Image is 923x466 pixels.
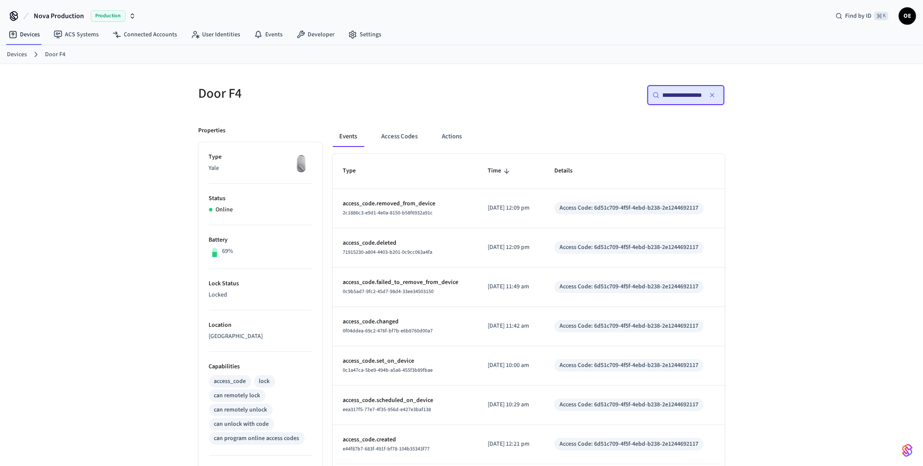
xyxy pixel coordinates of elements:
p: [GEOGRAPHIC_DATA] [209,332,312,341]
p: Locked [209,290,312,300]
span: 0f04ddea-69c2-476f-bf7b-e6b8760d00a7 [343,327,433,335]
p: [DATE] 12:09 pm [488,243,534,252]
button: Access Codes [375,126,425,147]
div: Access Code: 6d51c709-4f5f-4ebd-b238-2e1244692117 [560,243,698,252]
span: Type [343,164,367,178]
div: Access Code: 6d51c709-4f5f-4ebd-b238-2e1244692117 [560,440,698,449]
span: 2c1886c3-e9d1-4e0a-8150-b58f6932a91c [343,209,433,217]
span: Nova Production [34,11,84,21]
p: Status [209,194,312,203]
p: Online [216,205,233,214]
div: ant example [333,126,725,147]
p: Battery [209,236,312,245]
span: Find by ID [845,12,872,20]
p: [DATE] 10:29 am [488,400,534,409]
p: access_code.changed [343,317,467,326]
p: Location [209,321,312,330]
table: sticky table [333,154,725,464]
p: Properties [199,126,226,135]
div: Access Code: 6d51c709-4f5f-4ebd-b238-2e1244692117 [560,400,698,409]
div: access_code [214,377,246,386]
span: Details [554,164,584,178]
button: Events [333,126,364,147]
a: Door F4 [45,50,65,59]
p: Type [209,153,312,162]
p: access_code.deleted [343,239,467,248]
button: OE [899,7,916,25]
div: Find by ID⌘ K [829,8,895,24]
span: Time [488,164,512,178]
div: can remotely unlock [214,405,267,415]
p: Lock Status [209,279,312,288]
p: [DATE] 12:21 pm [488,440,534,449]
img: August Wifi Smart Lock 3rd Gen, Silver, Front [290,153,312,174]
h5: Door F4 [199,85,457,102]
p: [DATE] 10:00 am [488,361,534,370]
p: access_code.scheduled_on_device [343,396,467,405]
div: Access Code: 6d51c709-4f5f-4ebd-b238-2e1244692117 [560,361,698,370]
div: can program online access codes [214,434,299,443]
a: ACS Systems [47,27,106,42]
a: Devices [7,50,27,59]
a: Developer [289,27,341,42]
p: access_code.set_on_device [343,357,467,366]
div: can remotely lock [214,391,260,400]
p: access_code.created [343,435,467,444]
span: e44f87b7-683f-491f-bf78-104b35343f77 [343,445,430,453]
p: access_code.failed_to_remove_from_device [343,278,467,287]
div: can unlock with code [214,420,269,429]
p: Yale [209,164,312,173]
span: Production [91,10,125,22]
span: eea317f5-77e7-4f35-956d-e427e3baf138 [343,406,431,413]
p: [DATE] 12:09 pm [488,204,534,213]
span: 0c1a47ca-5be9-494b-a5a6-455f3b89fbae [343,367,433,374]
div: Access Code: 6d51c709-4f5f-4ebd-b238-2e1244692117 [560,322,698,331]
p: [DATE] 11:42 am [488,322,534,331]
a: Devices [2,27,47,42]
div: Access Code: 6d51c709-4f5f-4ebd-b238-2e1244692117 [560,282,698,291]
button: Actions [435,126,469,147]
span: 0c9b5ad7-9fc2-45d7-98d4-33ee34503150 [343,288,434,295]
a: Settings [341,27,388,42]
p: Capabilities [209,362,312,371]
p: access_code.removed_from_device [343,199,467,208]
div: lock [259,377,270,386]
p: [DATE] 11:49 am [488,282,534,291]
p: 69% [222,247,233,256]
img: SeamLogoGradient.69752ec5.svg [902,444,913,457]
div: Access Code: 6d51c709-4f5f-4ebd-b238-2e1244692117 [560,204,698,213]
a: User Identities [184,27,247,42]
span: ⌘ K [874,12,888,20]
span: OE [900,8,915,24]
span: 71915230-a804-4403-b201-0c9cc063a4fa [343,249,433,256]
a: Events [247,27,289,42]
a: Connected Accounts [106,27,184,42]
